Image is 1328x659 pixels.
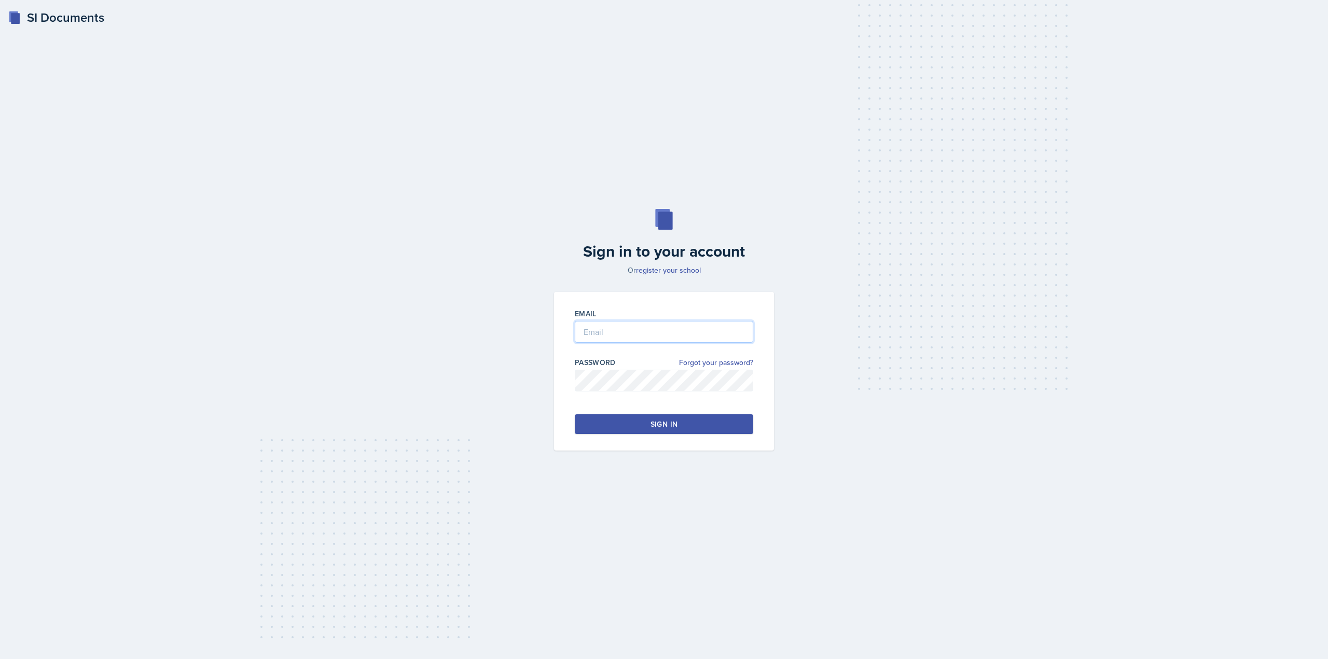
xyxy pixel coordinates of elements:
[575,357,616,368] label: Password
[575,321,753,343] input: Email
[575,309,597,319] label: Email
[651,419,677,429] div: Sign in
[636,265,701,275] a: register your school
[679,357,753,368] a: Forgot your password?
[548,265,780,275] p: Or
[8,8,104,27] a: SI Documents
[575,414,753,434] button: Sign in
[548,242,780,261] h2: Sign in to your account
